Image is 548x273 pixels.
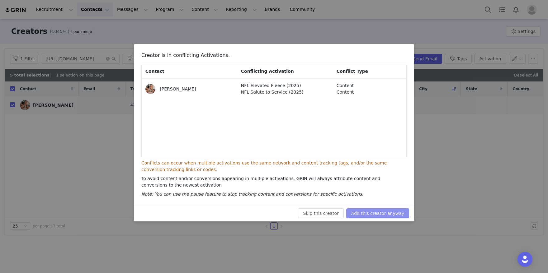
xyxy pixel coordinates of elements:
p: Content [337,89,402,95]
p: To avoid content and/or conversions appearing in multiple activations, GRIN will always attribute... [141,175,407,188]
button: Skip this creator [298,208,343,218]
h3: Creator is in conflicting Activations. [141,52,407,62]
img: 931b73c4-4fac-42e7-9e69-488307a8ea32.jpg [145,84,155,94]
p: Conflicts can occur when multiple activations use the same network and content tracking tags, and... [141,160,407,173]
p: Note: You can use the pause feature to stop tracking content and conversions for specific activat... [141,191,407,197]
p: Content [337,82,402,89]
p: NFL Elevated Fleece (2025) [241,82,328,89]
p: NFL Salute to Service (2025) [241,89,328,95]
span: Contact [145,69,164,74]
button: Add this creator anyway [346,208,409,218]
div: Open Intercom Messenger [517,252,532,267]
span: Conflicting Activation [241,69,294,74]
span: [PERSON_NAME] [160,86,196,91]
span: Conflict Type [337,69,368,74]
